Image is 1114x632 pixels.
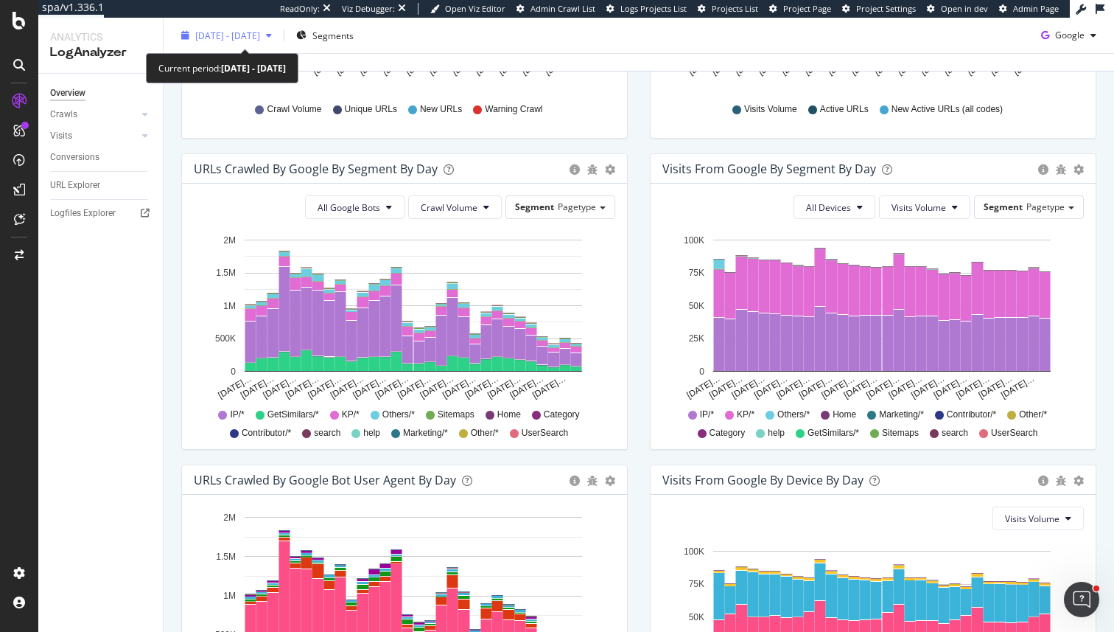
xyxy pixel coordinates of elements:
a: Project Settings [842,3,916,15]
span: Projects List [712,3,758,14]
span: Category [710,427,746,440]
span: search [942,427,968,440]
span: Sitemaps [882,427,919,440]
div: circle-info [1038,164,1048,175]
a: Project Page [769,3,831,15]
text: 75K [689,268,704,278]
span: Home [833,409,856,421]
text: 1.5M [216,552,236,562]
span: Home [497,409,521,421]
span: Logs Projects List [620,3,687,14]
text: 50K [689,612,704,622]
div: Viz Debugger: [342,3,395,15]
span: Category [544,409,580,421]
div: Visits From Google By Device By Day [662,473,863,487]
text: 1M [223,591,236,601]
span: New URLs [420,103,462,116]
span: New Active URLs (all codes) [891,103,1003,116]
div: URLs Crawled by Google By Segment By Day [194,162,438,176]
div: ReadOnly: [280,3,320,15]
span: UserSearch [522,427,568,440]
div: Visits from Google By Segment By Day [662,162,876,176]
text: 100K [684,235,704,246]
span: Active URLs [820,103,869,116]
div: Logfiles Explorer [50,206,116,221]
span: Sitemaps [438,409,474,421]
a: Admin Page [999,3,1059,15]
div: gear [605,164,615,175]
text: 0 [699,367,704,377]
span: Project Settings [856,3,916,14]
span: Pagetype [1026,201,1065,213]
div: Analytics [50,29,151,44]
text: 2M [223,513,236,523]
text: 1M [223,301,236,311]
span: Marketing/* [403,427,448,440]
div: circle-info [570,476,580,486]
span: Contributor/* [947,409,996,421]
span: Visits Volume [891,201,946,214]
div: URLs Crawled by Google bot User Agent By Day [194,473,456,487]
span: All Devices [806,201,851,214]
div: gear [605,476,615,486]
span: Open in dev [941,3,988,14]
div: gear [1073,476,1084,486]
div: circle-info [1038,476,1048,486]
a: Crawls [50,107,138,122]
button: Visits Volume [879,195,970,219]
a: URL Explorer [50,178,153,193]
div: URL Explorer [50,178,100,193]
span: Crawl Volume [267,103,321,116]
text: 50K [689,301,704,311]
a: Conversions [50,150,153,165]
div: bug [1056,164,1066,175]
text: 25K [689,333,704,344]
button: Segments [290,24,360,47]
div: Conversions [50,150,99,165]
span: All Google Bots [318,201,380,214]
span: [DATE] - [DATE] [195,29,260,41]
button: [DATE] - [DATE] [175,24,278,47]
span: Google [1055,29,1085,41]
a: Visits [50,128,138,144]
div: A chart. [662,231,1084,402]
span: Segment [515,201,554,213]
text: 0 [231,367,236,377]
span: Visits Volume [1005,513,1059,525]
div: circle-info [570,164,580,175]
span: search [314,427,340,440]
span: UserSearch [991,427,1037,440]
span: Crawl Volume [421,201,477,214]
a: Open in dev [927,3,988,15]
div: LogAnalyzer [50,44,151,61]
a: Admin Crawl List [516,3,595,15]
div: bug [587,164,598,175]
a: Projects List [698,3,758,15]
text: 75K [689,579,704,589]
button: Visits Volume [992,507,1084,530]
span: Unique URLs [345,103,397,116]
a: Open Viz Editor [430,3,505,15]
div: bug [1056,476,1066,486]
a: Overview [50,86,153,101]
span: GetSimilars/* [808,427,859,440]
div: Overview [50,86,85,101]
text: 500K [215,333,236,344]
a: Logs Projects List [606,3,687,15]
span: Warning Crawl [485,103,542,116]
b: [DATE] - [DATE] [221,62,286,74]
span: Others/* [777,409,810,421]
text: 100K [684,546,704,557]
div: bug [587,476,598,486]
span: help [768,427,785,440]
iframe: Intercom live chat [1064,582,1099,617]
div: Crawls [50,107,77,122]
span: Open Viz Editor [445,3,505,14]
span: GetSimilars/* [267,409,319,421]
span: Other/* [471,427,499,440]
span: Segments [312,29,354,41]
span: Contributor/* [242,427,291,440]
svg: A chart. [194,231,615,402]
button: Crawl Volume [408,195,502,219]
